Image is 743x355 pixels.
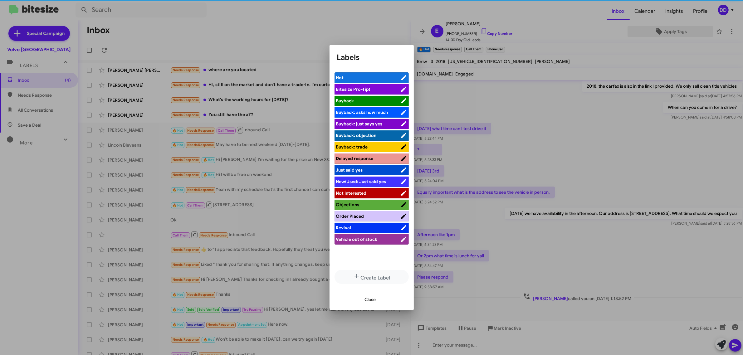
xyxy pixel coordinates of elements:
span: Not Interested [336,190,367,196]
span: Vehicle out of stock [336,236,378,242]
span: New/Used: Just said yes [336,179,386,184]
span: Buyback: objection [336,133,377,138]
h1: Labels [337,52,406,62]
span: Close [365,294,376,305]
span: Revival [336,225,351,231]
span: Objections [336,202,359,207]
span: Buyback: trade [336,144,368,150]
span: Order Placed [336,213,364,219]
span: Buyback: asks how much [336,109,388,115]
span: Delayed response [336,156,374,161]
button: Close [360,294,381,305]
span: Buyback [336,98,354,104]
button: Create Label [335,270,409,284]
span: Bitesize Pro-Tip! [336,86,370,92]
span: Hot [336,75,344,80]
span: Just said yes [336,167,363,173]
span: Buyback: just says yes [336,121,383,127]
